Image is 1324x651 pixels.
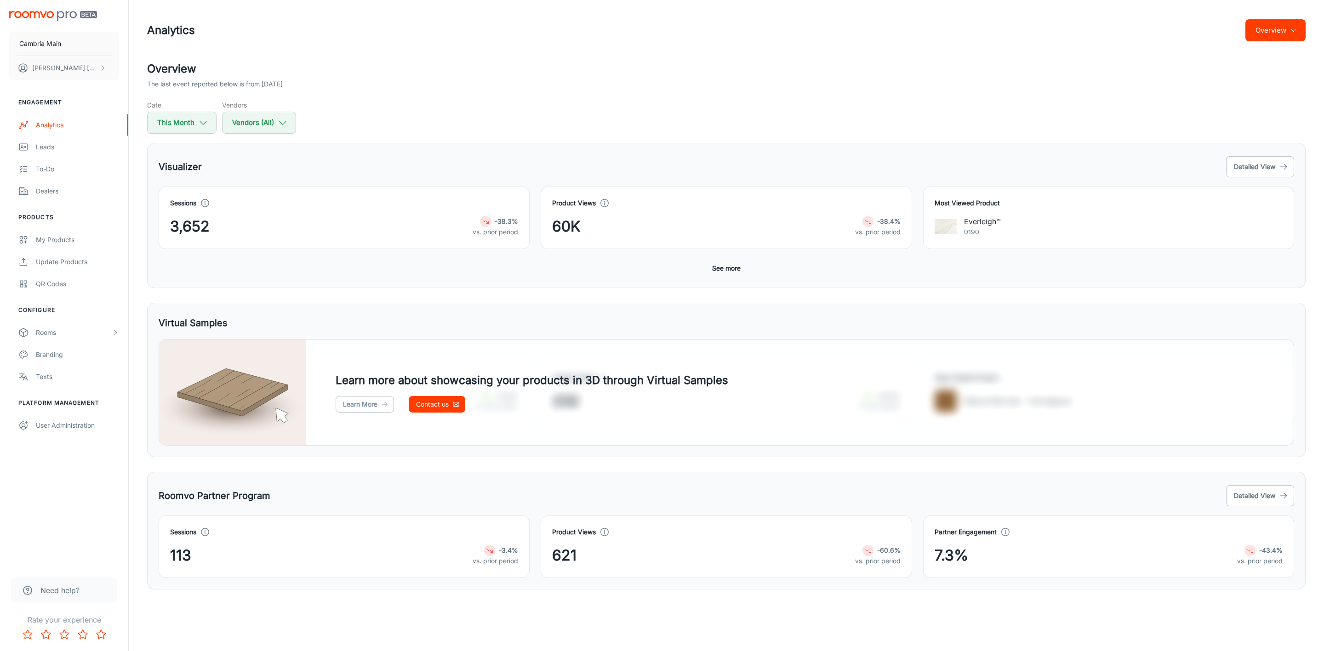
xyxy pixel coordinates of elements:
[36,164,119,174] div: To-do
[552,544,576,566] span: 621
[7,614,121,625] p: Rate your experience
[877,546,901,554] strong: -60.6%
[336,372,728,389] h4: Learn more about showcasing your products in 3D through Virtual Samples
[964,227,1001,237] p: 0190
[552,215,581,238] span: 60K
[40,585,80,596] span: Need help?
[855,227,901,237] p: vs. prior period
[409,396,465,413] a: Contact us
[935,544,968,566] span: 7.3%
[36,328,112,338] div: Rooms
[74,625,92,644] button: Rate 4 star
[473,556,518,566] p: vs. prior period
[964,216,1001,227] p: Everleigh™
[1226,485,1294,506] button: Detailed View
[9,56,119,80] button: [PERSON_NAME] [PERSON_NAME]
[935,527,997,537] h4: Partner Engagement
[147,100,217,110] h5: Date
[935,215,957,238] img: Everleigh™
[1237,556,1283,566] p: vs. prior period
[18,625,37,644] button: Rate 1 star
[1259,546,1283,554] strong: -43.4%
[336,396,394,413] a: Learn More
[473,227,518,237] p: vs. prior period
[170,544,191,566] span: 113
[19,39,61,49] p: Cambria Main
[552,198,596,208] h4: Product Views
[36,350,119,360] div: Branding
[552,527,596,537] h4: Product Views
[36,257,119,267] div: Update Products
[877,217,901,225] strong: -38.4%
[499,546,518,554] strong: -3.4%
[222,100,296,110] h5: Vendors
[159,489,270,503] h5: Roomvo Partner Program
[855,556,901,566] p: vs. prior period
[36,372,119,382] div: Texts
[147,61,1306,77] h2: Overview
[36,142,119,152] div: Leads
[9,32,119,56] button: Cambria Main
[32,63,97,73] p: [PERSON_NAME] [PERSON_NAME]
[170,215,210,238] span: 3,652
[935,198,1283,208] h4: Most Viewed Product
[36,420,119,430] div: User Administration
[159,160,202,174] h5: Visualizer
[495,217,518,225] strong: -38.3%
[147,79,283,89] p: The last event reported below is from [DATE]
[37,625,55,644] button: Rate 2 star
[9,11,97,21] img: Roomvo PRO Beta
[1226,156,1294,177] button: Detailed View
[92,625,110,644] button: Rate 5 star
[170,198,196,208] h4: Sessions
[36,120,119,130] div: Analytics
[159,316,228,330] h5: Virtual Samples
[36,186,119,196] div: Dealers
[170,527,196,537] h4: Sessions
[55,625,74,644] button: Rate 3 star
[1245,19,1306,41] button: Overview
[36,235,119,245] div: My Products
[222,112,296,134] button: Vendors (All)
[147,22,195,39] h1: Analytics
[147,112,217,134] button: This Month
[708,260,744,277] button: See more
[36,279,119,289] div: QR Codes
